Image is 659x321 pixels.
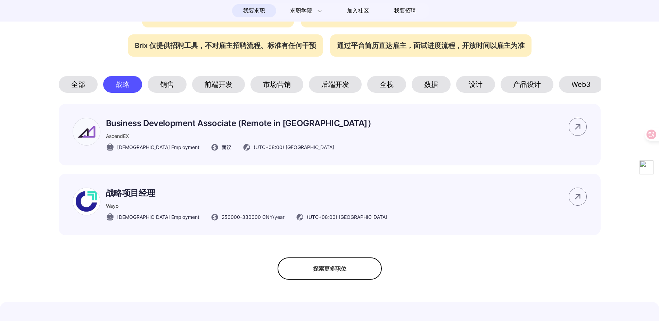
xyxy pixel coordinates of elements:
[307,213,387,221] span: (UTC+08:00) [GEOGRAPHIC_DATA]
[222,213,285,221] span: 250000 - 330000 CNY /year
[254,143,334,151] span: (UTC+08:00) [GEOGRAPHIC_DATA]
[412,76,451,93] div: 数据
[456,76,495,93] div: 设计
[106,188,387,199] p: 战略项目经理
[59,76,98,93] div: 全部
[309,76,362,93] div: 后端开发
[103,76,142,93] div: 战略
[347,5,369,16] span: 加入社区
[106,118,376,129] p: Business Development Associate (Remote in [GEOGRAPHIC_DATA]）
[250,76,303,93] div: 市场营销
[128,34,323,57] div: Brix 仅提供招聘工具，不对雇主招聘流程、标准有任何干预
[117,213,199,221] span: [DEMOGRAPHIC_DATA] Employment
[394,7,416,15] span: 我要招聘
[367,76,406,93] div: 全栈
[106,203,118,209] span: Wayo
[192,76,245,93] div: 前端开发
[501,76,553,93] div: 产品设计
[559,76,603,93] div: Web3
[222,143,231,151] span: 面议
[243,5,265,16] span: 我要求职
[290,7,312,15] span: 求职学院
[278,257,382,280] div: 探索更多职位
[106,133,129,139] span: AscendEX
[330,34,532,57] div: 通过平台简历直达雇主，面试进度流程，开放时间以雇主为准
[148,76,187,93] div: 销售
[117,143,199,151] span: [DEMOGRAPHIC_DATA] Employment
